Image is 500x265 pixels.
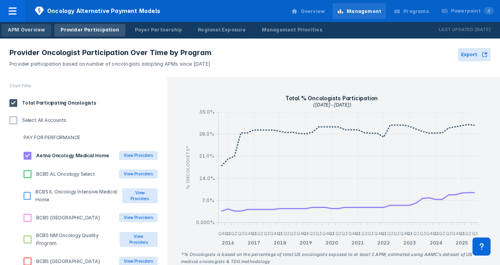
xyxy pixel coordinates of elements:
text: 2021 [351,240,364,246]
tspan: Q3 [290,231,296,236]
tspan: Q3 [342,231,348,236]
tspan: Q2 [361,231,368,236]
tspan: Q3 [238,231,244,236]
tspan: Total % Oncologists Participation [285,95,378,101]
tspan: Q1 [433,231,439,236]
tspan: Q4 [452,231,459,236]
h3: Provider Oncologist Participation Over Time by Program [9,48,211,57]
div: Overview [301,8,325,15]
tspan: Q3 [368,231,374,236]
label: BCBS NM Oncology Quality Program [36,232,119,247]
text: 2022 [377,240,390,246]
tspan: Q1 [329,231,335,236]
tspan: Q4 [244,231,251,236]
tspan: Q4 [374,231,381,236]
span: 4 [484,7,494,15]
div: Contact Support [472,237,491,256]
a: Overview [287,3,330,19]
tspan: Q1 [303,231,309,236]
p: [DATE] [475,26,491,34]
label: BCBS IL Oncology Intensive Medical Home [35,188,122,204]
tspan: Q2 [439,231,445,236]
tspan: Q2 [387,231,393,236]
text: 0.000% [196,219,215,225]
label: Total Participating Oncologists [22,99,96,107]
button: View Providers [119,151,158,160]
div: Programs [403,8,429,15]
tspan: Q3 [316,231,322,236]
text: 21.0% [199,153,214,159]
a: Programs [389,3,434,19]
text: 2024 [430,240,443,246]
span: View Providers [127,190,153,202]
span: View Providers [124,234,153,245]
tspan: Q2 [231,231,237,236]
label: BCBS AL Oncology Select [36,170,95,178]
tspan: Q2 [283,231,290,236]
div: Regional Exposure [198,26,246,33]
text: 2017 [248,240,260,246]
tspan: Q4 [348,231,355,236]
div: Management [347,8,381,15]
text: 2018 [274,240,286,246]
a: Regional Exposure [191,24,252,37]
tspan: Q1 [277,231,283,236]
a: APM Overview [2,24,51,37]
text: 2016 [222,240,234,246]
p: Last Updated: [439,26,475,34]
tspan: % ONCOLOGISTS* [185,145,191,190]
tspan: Q1 [459,231,465,236]
tspan: ([DATE]-[DATE]) [313,102,351,108]
tspan: Q4 [400,231,407,236]
button: View Providers [119,213,158,222]
span: View Providers [124,153,153,158]
text: 14.0% [199,175,215,181]
text: 2020 [325,240,338,246]
tspan: Q2 [413,231,419,236]
tspan: Q2 [335,231,342,236]
label: Select All Accounts [22,116,66,124]
tspan: Q1 [225,231,231,236]
tspan: Q1 [381,231,387,236]
a: Provider Participation [54,24,125,37]
text: 28.0% [199,131,214,137]
div: Payer Partnership [135,26,182,33]
div: Provider Participation [61,26,119,33]
tspan: Q3 [472,231,478,236]
span: View Providers [124,215,153,221]
div: Management Priorities [262,26,322,33]
text: 7.0% [202,197,214,203]
tspan: Q3 [393,231,400,236]
tspan: Q4 [296,231,303,236]
div: *% Oncologists is based on the percentage of total US oncologists exposed to at least 1 APM; esti... [181,251,486,265]
text: 35.0% [199,109,214,115]
div: Powerpoint [451,7,494,15]
tspan: Q2 [465,231,471,236]
a: Management Priorities [256,24,329,37]
p: Provider participation based on number of oncologists adopting APMs since [DATE] [9,57,211,68]
button: View Providers [122,188,158,203]
tspan: Q3 [264,231,270,236]
a: Management [333,3,386,19]
tspan: Q2 [309,231,316,236]
tspan: Q1 [251,231,257,236]
h3: Export [461,51,477,58]
tspan: Q2 [257,231,263,236]
button: View Providers [119,169,158,179]
text: 2023 [403,240,416,246]
tspan: Q4 [270,231,277,236]
tspan: Q4 [426,231,433,236]
text: 2019 [300,240,312,246]
tspan: Q1 [406,231,413,236]
tspan: Q3 [420,231,426,236]
span: View Providers [124,171,153,177]
a: Payer Partnership [129,24,188,37]
label: Aetna Oncology Medical Home [36,152,109,160]
tspan: Q3 [446,231,452,236]
button: Export [458,48,491,61]
tspan: Q4 [218,231,225,236]
span: View Providers [124,258,153,264]
button: View Providers [119,232,158,247]
label: BCBS [GEOGRAPHIC_DATA] [36,214,100,222]
tspan: Q4 [322,231,329,236]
